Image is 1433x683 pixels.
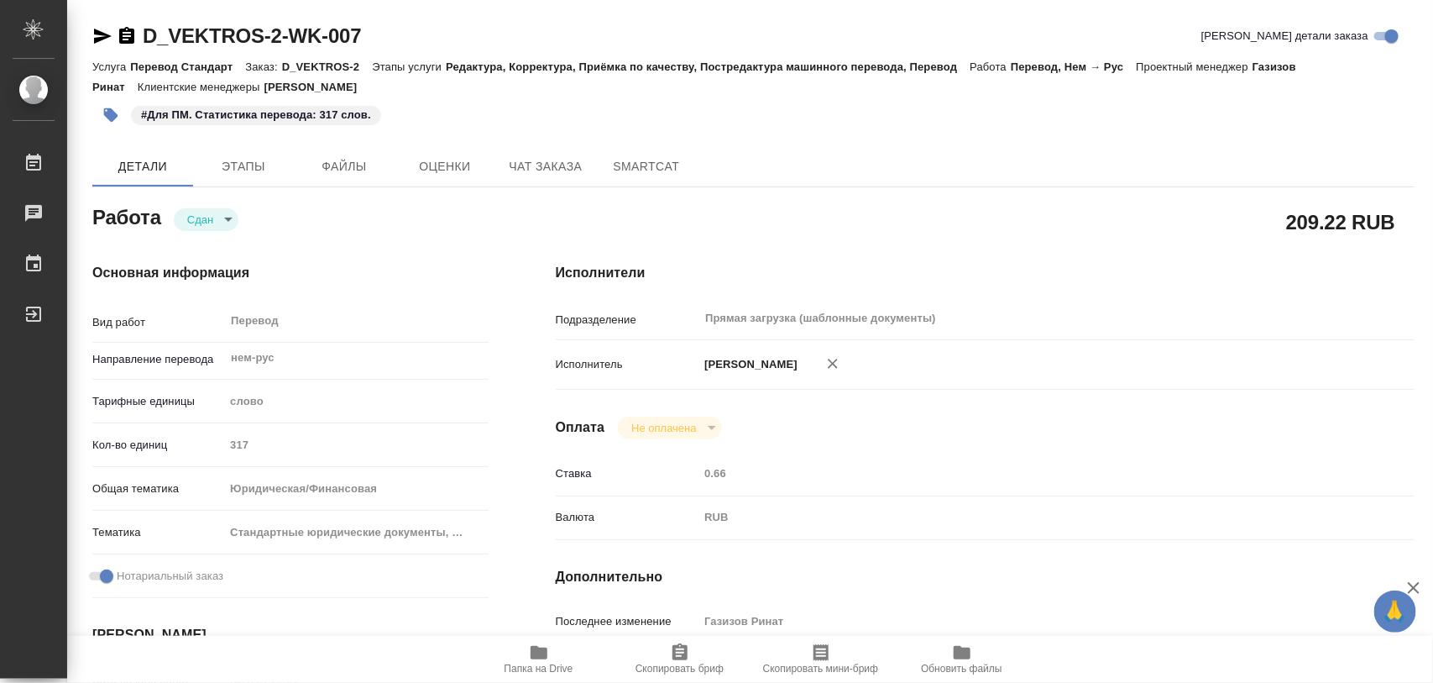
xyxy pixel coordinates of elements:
[92,60,130,73] p: Услуга
[405,156,485,177] span: Оценки
[556,312,699,328] p: Подразделение
[92,625,489,645] h4: [PERSON_NAME]
[556,509,699,526] p: Валюта
[556,418,605,438] h4: Оплата
[372,60,446,73] p: Этапы услуги
[1011,60,1136,73] p: Перевод, Нем → Рус
[505,156,586,177] span: Чат заказа
[92,97,129,134] button: Добавить тэг
[556,465,699,482] p: Ставка
[763,663,878,675] span: Скопировать мини-бриф
[556,613,699,630] p: Последнее изменение
[698,461,1342,486] input: Пустое поле
[626,421,701,435] button: Не оплачена
[143,24,361,47] a: D_VEKTROS-2-WK-007
[892,636,1033,683] button: Обновить файлы
[92,437,224,454] p: Кол-во единиц
[1286,208,1395,236] h2: 209.22 RUB
[814,345,851,382] button: Удалить исполнителя
[556,263,1415,283] h4: Исполнители
[609,636,750,683] button: Скопировать бриф
[556,356,699,373] p: Исполнитель
[92,201,161,231] h2: Работа
[203,156,284,177] span: Этапы
[698,503,1342,532] div: RUB
[264,81,370,93] p: [PERSON_NAME]
[117,568,223,585] span: Нотариальный заказ
[182,213,218,227] button: Сдан
[129,107,383,121] span: Для ПМ. Статистика перевода: 317 слов.
[92,481,224,497] p: Общая тематика
[618,417,721,439] div: Сдан
[224,518,488,547] div: Стандартные юридические документы, договоры, уставы
[1381,594,1409,629] span: 🙏
[102,156,183,177] span: Детали
[446,60,970,73] p: Редактура, Корректура, Приёмка по качеству, Постредактура машинного перевода, Перевод
[698,356,798,373] p: [PERSON_NAME]
[92,314,224,331] p: Вид работ
[921,663,1002,675] span: Обновить файлы
[606,156,687,177] span: SmartCat
[141,107,371,123] p: #Для ПМ. Статистика перевода: 317 слов.
[92,393,224,410] p: Тарифные единицы
[970,60,1011,73] p: Работа
[468,636,609,683] button: Папка на Drive
[1136,60,1252,73] p: Проектный менеджер
[1374,591,1416,633] button: 🙏
[224,475,488,503] div: Юридическая/Финансовая
[635,663,724,675] span: Скопировать бриф
[224,387,488,416] div: слово
[92,524,224,541] p: Тематика
[698,609,1342,633] input: Пустое поле
[138,81,264,93] p: Клиентские менеджеры
[174,208,238,231] div: Сдан
[130,60,245,73] p: Перевод Стандарт
[304,156,384,177] span: Файлы
[92,26,112,46] button: Скопировать ссылку для ЯМессенджера
[245,60,281,73] p: Заказ:
[224,433,488,457] input: Пустое поле
[505,663,573,675] span: Папка на Drive
[556,567,1415,587] h4: Дополнительно
[117,26,137,46] button: Скопировать ссылку
[282,60,373,73] p: D_VEKTROS-2
[92,263,489,283] h4: Основная информация
[750,636,892,683] button: Скопировать мини-бриф
[92,351,224,368] p: Направление перевода
[1201,28,1368,45] span: [PERSON_NAME] детали заказа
